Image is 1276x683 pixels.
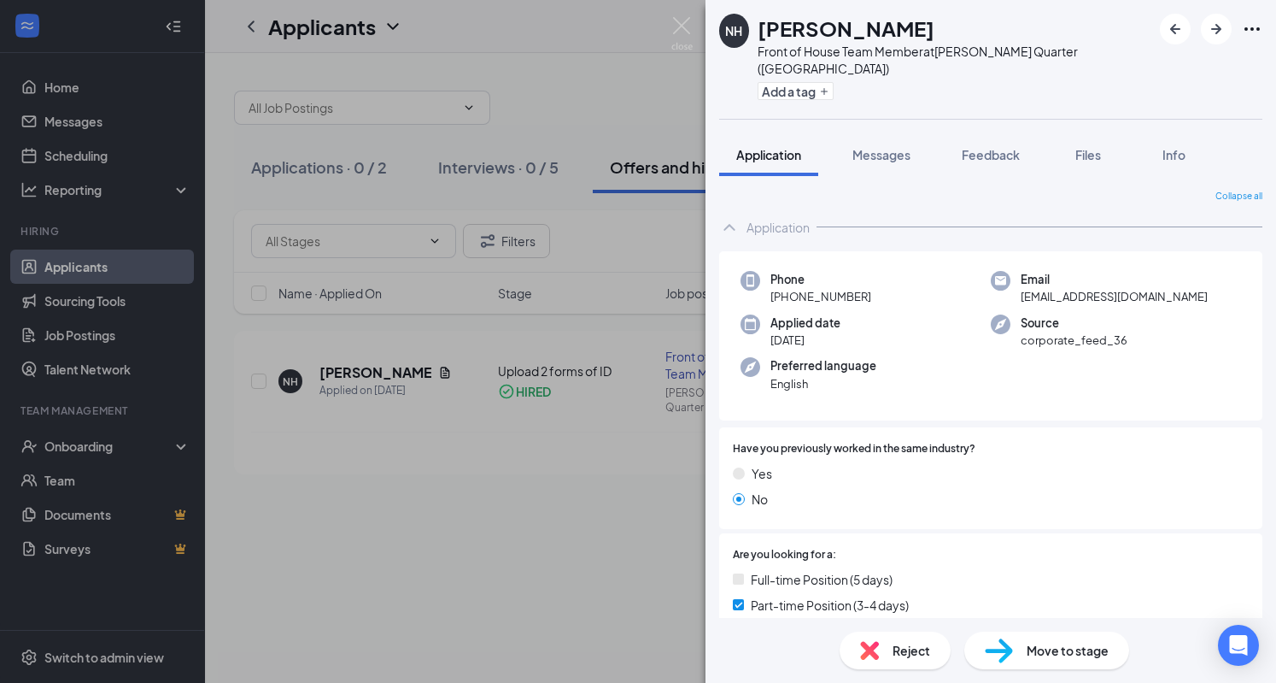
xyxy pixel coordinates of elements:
div: Open Intercom Messenger [1218,625,1259,666]
span: Preferred language [770,357,876,374]
span: Messages [852,147,910,162]
span: Application [736,147,801,162]
div: Application [746,219,810,236]
span: Phone [770,271,871,288]
button: ArrowLeftNew [1160,14,1191,44]
span: Full-time Position (5 days) [751,570,893,589]
h1: [PERSON_NAME] [758,14,934,43]
div: NH [725,22,742,39]
span: Applied date [770,315,840,332]
span: No [752,490,768,509]
span: Yes [752,464,772,483]
div: Front of House Team Member at [PERSON_NAME] Quarter ([GEOGRAPHIC_DATA]) [758,43,1151,77]
span: Move to stage [1027,641,1109,660]
span: Source [1021,315,1127,332]
span: Feedback [962,147,1020,162]
span: Reject [893,641,930,660]
button: ArrowRight [1201,14,1232,44]
span: Have you previously worked in the same industry? [733,441,975,457]
span: Files [1075,147,1101,162]
button: PlusAdd a tag [758,82,834,100]
span: Info [1162,147,1185,162]
svg: Ellipses [1242,19,1262,39]
svg: ArrowLeftNew [1165,19,1185,39]
span: Part-time Position (3-4 days) [751,596,909,615]
span: Collapse all [1215,190,1262,203]
svg: ChevronUp [719,217,740,238]
span: English [770,375,876,392]
svg: Plus [819,86,829,97]
span: Are you looking for a: [733,547,836,563]
span: [EMAIL_ADDRESS][DOMAIN_NAME] [1021,288,1208,305]
span: [PHONE_NUMBER] [770,288,871,305]
svg: ArrowRight [1206,19,1226,39]
span: Email [1021,271,1208,288]
span: [DATE] [770,332,840,349]
span: corporate_feed_36 [1021,332,1127,349]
